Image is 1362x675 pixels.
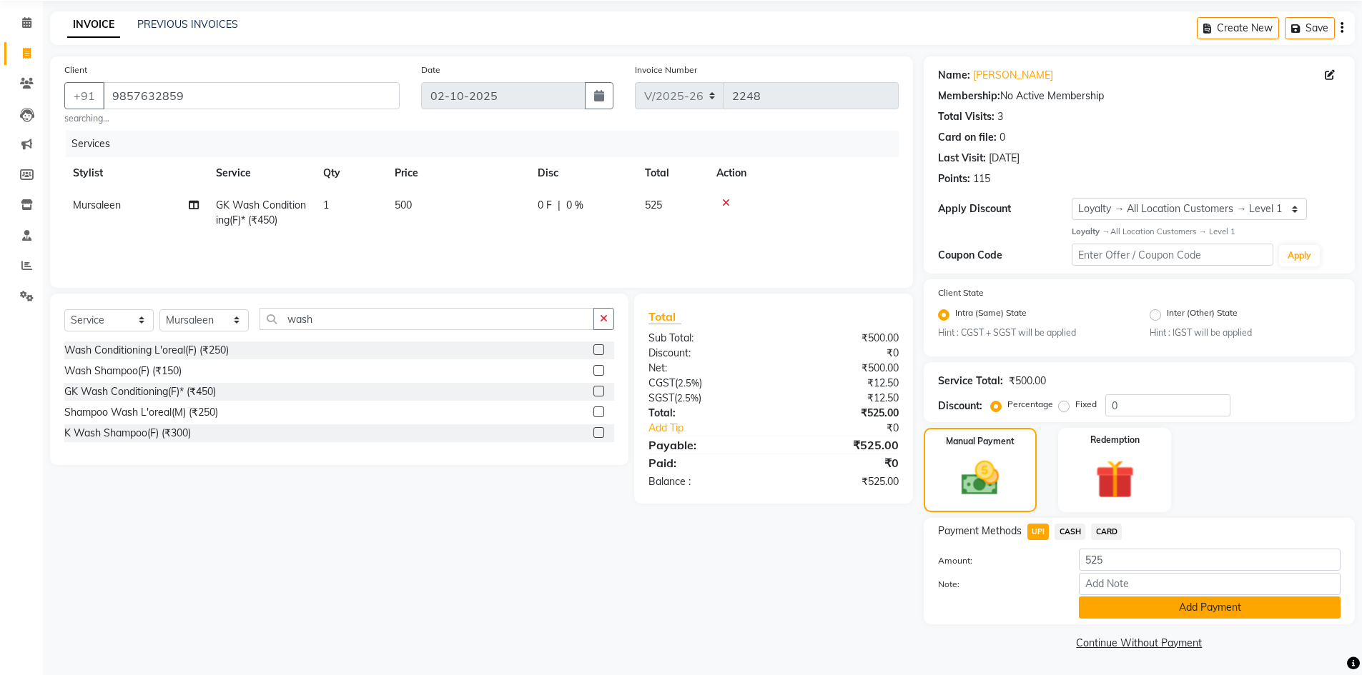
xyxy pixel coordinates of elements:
input: Enter Offer / Coupon Code [1072,244,1273,266]
div: Wash Conditioning L'oreal(F) (₹250) [64,343,229,358]
div: Name: [938,68,970,83]
div: 115 [973,171,990,186]
label: Client State [938,286,984,299]
span: 2.5% [678,377,699,389]
div: [DATE] [989,151,1020,166]
span: Mursaleen [73,199,121,211]
div: Sub Total: [638,331,774,346]
th: Stylist [64,157,207,189]
div: ( ) [638,391,774,406]
div: Paid: [638,454,774,471]
label: Fixed [1075,398,1097,411]
div: GK Wash Conditioning(F)* (₹450) [64,384,216,399]
div: ₹12.50 [774,376,909,391]
span: UPI [1027,524,1050,540]
label: Manual Payment [946,435,1015,448]
small: Hint : CGST + SGST will be applied [938,326,1129,339]
div: Payable: [638,436,774,454]
strong: Loyalty → [1072,226,1110,236]
span: | [558,198,561,213]
span: Total [648,309,681,324]
div: Net: [638,361,774,376]
div: ₹500.00 [774,361,909,376]
div: ₹500.00 [774,331,909,346]
span: 525 [645,199,662,211]
div: Balance : [638,474,774,489]
a: PREVIOUS INVOICES [137,18,238,31]
button: Save [1285,17,1335,39]
label: Client [64,64,87,76]
a: Continue Without Payment [927,636,1352,651]
th: Price [386,157,529,189]
label: Percentage [1007,398,1053,411]
div: Points: [938,171,970,186]
label: Redemption [1090,434,1140,446]
input: Search by Name/Mobile/Email/Code [103,82,400,109]
div: Last Visit: [938,151,986,166]
span: CGST [648,376,675,389]
div: Services [66,131,909,157]
div: Wash Shampoo(F) (₹150) [64,364,182,379]
th: Qty [315,157,386,189]
th: Action [708,157,899,189]
div: ( ) [638,376,774,391]
div: Total Visits: [938,109,995,124]
div: ₹0 [774,454,909,471]
th: Disc [529,157,636,189]
span: CASH [1055,524,1085,540]
button: +91 [64,82,104,109]
div: Shampoo Wash L'oreal(M) (₹250) [64,405,218,420]
label: Intra (Same) State [955,306,1027,324]
div: 0 [1000,130,1005,145]
div: 3 [997,109,1003,124]
div: ₹525.00 [774,474,909,489]
small: Hint : IGST will be applied [1150,326,1341,339]
div: Total: [638,406,774,421]
div: Coupon Code [938,248,1072,263]
div: Discount: [638,346,774,361]
div: ₹0 [774,346,909,361]
span: SGST [648,391,674,404]
div: Service Total: [938,374,1003,389]
label: Amount: [927,554,1069,567]
div: Apply Discount [938,201,1072,216]
div: All Location Customers → Level 1 [1072,226,1341,238]
small: searching... [64,112,400,125]
span: Payment Methods [938,524,1022,539]
input: Search or Scan [260,308,594,330]
div: ₹525.00 [774,406,909,421]
div: ₹12.50 [774,391,909,406]
label: Inter (Other) State [1167,306,1238,324]
div: ₹525.00 [774,436,909,454]
label: Invoice Number [635,64,697,76]
img: _cash.svg [949,456,1011,500]
div: Discount: [938,399,982,414]
div: ₹500.00 [1009,374,1046,389]
a: [PERSON_NAME] [973,68,1053,83]
th: Total [636,157,708,189]
span: 0 F [538,198,552,213]
input: Add Note [1079,573,1341,595]
span: CARD [1091,524,1122,540]
a: Add Tip [638,421,796,436]
a: INVOICE [67,12,120,38]
th: Service [207,157,315,189]
img: _gift.svg [1083,455,1147,504]
button: Create New [1197,17,1279,39]
div: Membership: [938,89,1000,104]
div: Card on file: [938,130,997,145]
input: Amount [1079,549,1341,571]
label: Note: [927,578,1069,591]
span: 500 [395,199,412,211]
button: Add Payment [1079,596,1341,619]
div: ₹0 [796,421,909,436]
label: Date [421,64,440,76]
span: 2.5% [677,392,699,404]
button: Apply [1279,245,1320,266]
div: No Active Membership [938,89,1341,104]
span: 1 [323,199,329,211]
span: 0 % [566,198,583,213]
div: K Wash Shampoo(F) (₹300) [64,426,191,441]
span: GK Wash Conditioning(F)* (₹450) [216,199,306,226]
